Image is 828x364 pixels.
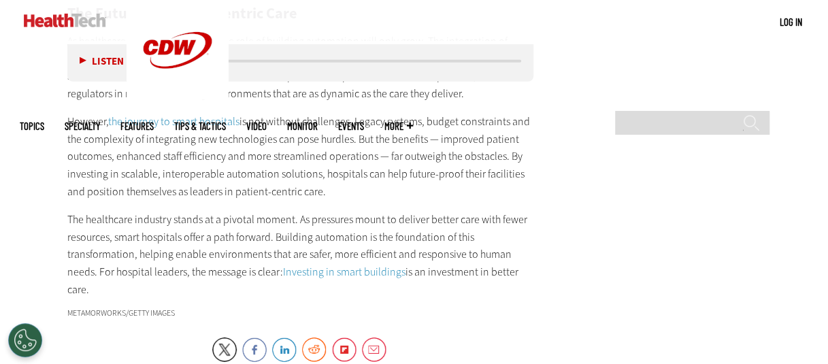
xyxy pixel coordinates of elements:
a: Log in [780,16,802,28]
button: Open Preferences [8,323,42,357]
p: The healthcare industry stands at a pivotal moment. As pressures mount to deliver better care wit... [67,211,534,298]
div: User menu [780,15,802,29]
a: Events [338,121,364,131]
a: Video [246,121,267,131]
span: Specialty [65,121,100,131]
span: Topics [20,121,44,131]
a: MonITor [287,121,318,131]
a: Investing in smart buildings [283,265,405,279]
p: However, is not without challenges. Legacy systems, budget constraints and the complexity of inte... [67,113,534,200]
div: Cookies Settings [8,323,42,357]
a: Tips & Tactics [174,121,226,131]
div: metamorworks/Getty Images [67,309,534,317]
img: Home [24,14,106,27]
a: Features [120,121,154,131]
span: More [384,121,413,131]
a: CDW [127,90,229,104]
